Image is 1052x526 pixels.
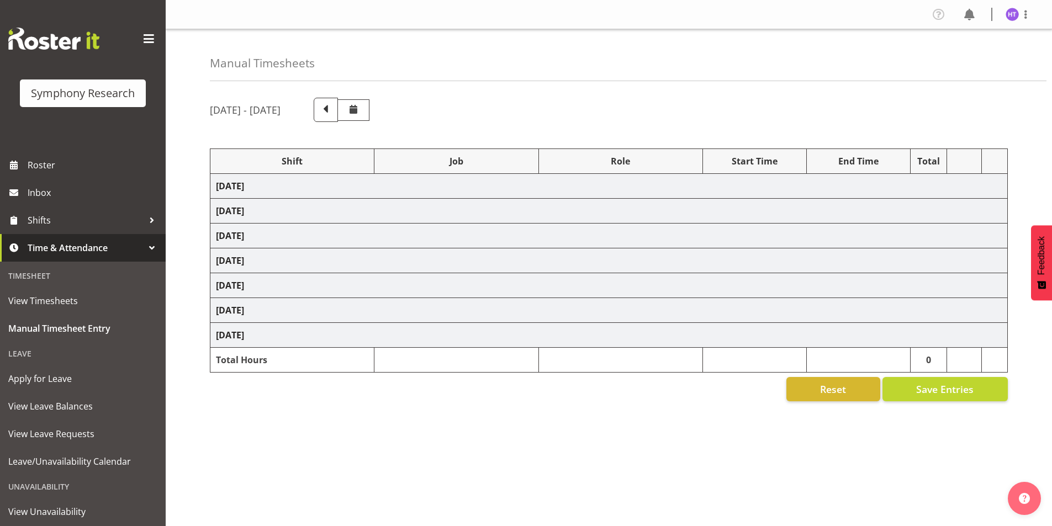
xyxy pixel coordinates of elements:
span: Roster [28,157,160,173]
td: Total Hours [210,348,374,373]
span: Inbox [28,184,160,201]
a: View Leave Requests [3,420,163,448]
td: [DATE] [210,323,1008,348]
button: Feedback - Show survey [1031,225,1052,300]
td: [DATE] [210,298,1008,323]
td: [DATE] [210,248,1008,273]
a: View Timesheets [3,287,163,315]
a: View Leave Balances [3,392,163,420]
td: [DATE] [210,224,1008,248]
td: [DATE] [210,199,1008,224]
span: View Unavailability [8,503,157,520]
span: Save Entries [916,382,974,396]
div: Symphony Research [31,85,135,102]
img: help-xxl-2.png [1019,493,1030,504]
button: Reset [786,377,880,401]
div: Unavailability [3,475,163,498]
span: Time & Attendance [28,240,144,256]
div: Job [380,155,532,168]
div: Leave [3,342,163,365]
a: Leave/Unavailability Calendar [3,448,163,475]
span: View Timesheets [8,293,157,309]
span: Feedback [1037,236,1046,275]
span: View Leave Balances [8,398,157,415]
a: Manual Timesheet Entry [3,315,163,342]
span: Leave/Unavailability Calendar [8,453,157,470]
td: [DATE] [210,273,1008,298]
td: 0 [910,348,947,373]
div: Start Time [709,155,801,168]
h5: [DATE] - [DATE] [210,104,281,116]
img: hal-thomas1264.jpg [1006,8,1019,21]
span: View Leave Requests [8,426,157,442]
a: View Unavailability [3,498,163,525]
div: Shift [216,155,368,168]
td: [DATE] [210,174,1008,199]
h4: Manual Timesheets [210,57,315,70]
button: Save Entries [882,377,1008,401]
span: Apply for Leave [8,370,157,387]
img: Rosterit website logo [8,28,99,50]
div: Role [544,155,697,168]
a: Apply for Leave [3,365,163,392]
div: Total [916,155,942,168]
div: End Time [812,155,905,168]
span: Manual Timesheet Entry [8,320,157,337]
div: Timesheet [3,264,163,287]
span: Reset [820,382,846,396]
span: Shifts [28,212,144,229]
